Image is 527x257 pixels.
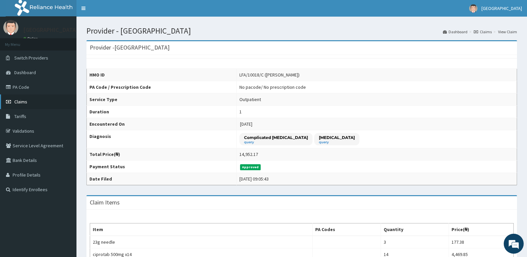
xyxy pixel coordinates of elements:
[87,106,237,118] th: Duration
[87,81,237,93] th: PA Code / Prescription Code
[319,135,355,140] p: [MEDICAL_DATA]
[14,99,27,105] span: Claims
[87,173,237,185] th: Date Filed
[381,236,449,248] td: 3
[239,71,300,78] div: LFA/10018/C ([PERSON_NAME])
[239,96,261,103] div: Outpatient
[23,27,78,33] p: [GEOGRAPHIC_DATA]
[90,236,313,248] td: 23g needle
[90,199,120,205] h3: Claim Items
[87,130,237,148] th: Diagnosis
[244,135,308,140] p: Complicated [MEDICAL_DATA]
[240,121,252,127] span: [DATE]
[90,223,313,236] th: Item
[381,223,449,236] th: Quantity
[87,161,237,173] th: Payment Status
[239,151,258,158] div: 14,952.17
[240,164,261,170] span: Approved
[469,4,477,13] img: User Image
[14,113,26,119] span: Tariffs
[239,176,269,182] div: [DATE] 09:05:43
[443,29,467,35] a: Dashboard
[23,36,39,41] a: Online
[498,29,517,35] a: View Claim
[239,108,242,115] div: 1
[449,236,513,248] td: 177.38
[449,223,513,236] th: Price(₦)
[481,5,522,11] span: [GEOGRAPHIC_DATA]
[86,27,517,35] h1: Provider - [GEOGRAPHIC_DATA]
[239,84,306,90] div: No pacode / No prescription code
[244,141,308,144] small: query
[313,223,381,236] th: PA Codes
[3,20,18,35] img: User Image
[90,45,170,51] h3: Provider - [GEOGRAPHIC_DATA]
[319,141,355,144] small: query
[87,118,237,130] th: Encountered On
[474,29,492,35] a: Claims
[14,69,36,75] span: Dashboard
[87,148,237,161] th: Total Price(₦)
[87,93,237,106] th: Service Type
[14,55,48,61] span: Switch Providers
[87,69,237,81] th: HMO ID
